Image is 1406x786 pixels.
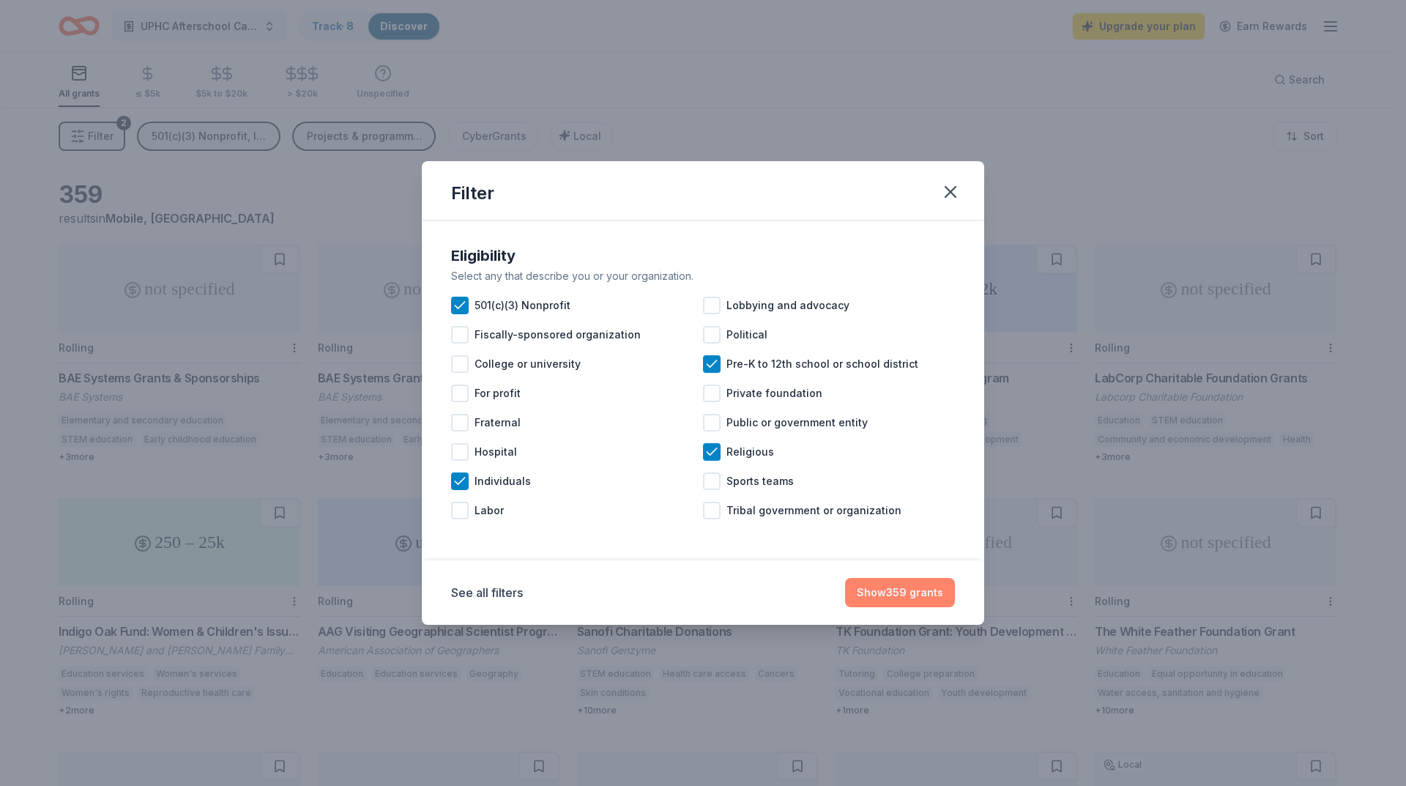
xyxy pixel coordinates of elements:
span: For profit [475,385,521,402]
span: Labor [475,502,504,519]
button: See all filters [451,584,523,601]
button: Show359 grants [845,578,955,607]
span: Public or government entity [726,414,868,431]
span: Lobbying and advocacy [726,297,849,314]
span: Political [726,326,767,344]
span: Sports teams [726,472,794,490]
span: Tribal government or organization [726,502,901,519]
span: Religious [726,443,774,461]
span: Pre-K to 12th school or school district [726,355,918,373]
span: Fraternal [475,414,521,431]
span: Private foundation [726,385,822,402]
div: Filter [451,182,494,205]
div: Select any that describe you or your organization. [451,267,955,285]
span: 501(c)(3) Nonprofit [475,297,570,314]
span: Fiscally-sponsored organization [475,326,641,344]
span: Individuals [475,472,531,490]
span: College or university [475,355,581,373]
div: Eligibility [451,244,955,267]
span: Hospital [475,443,517,461]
